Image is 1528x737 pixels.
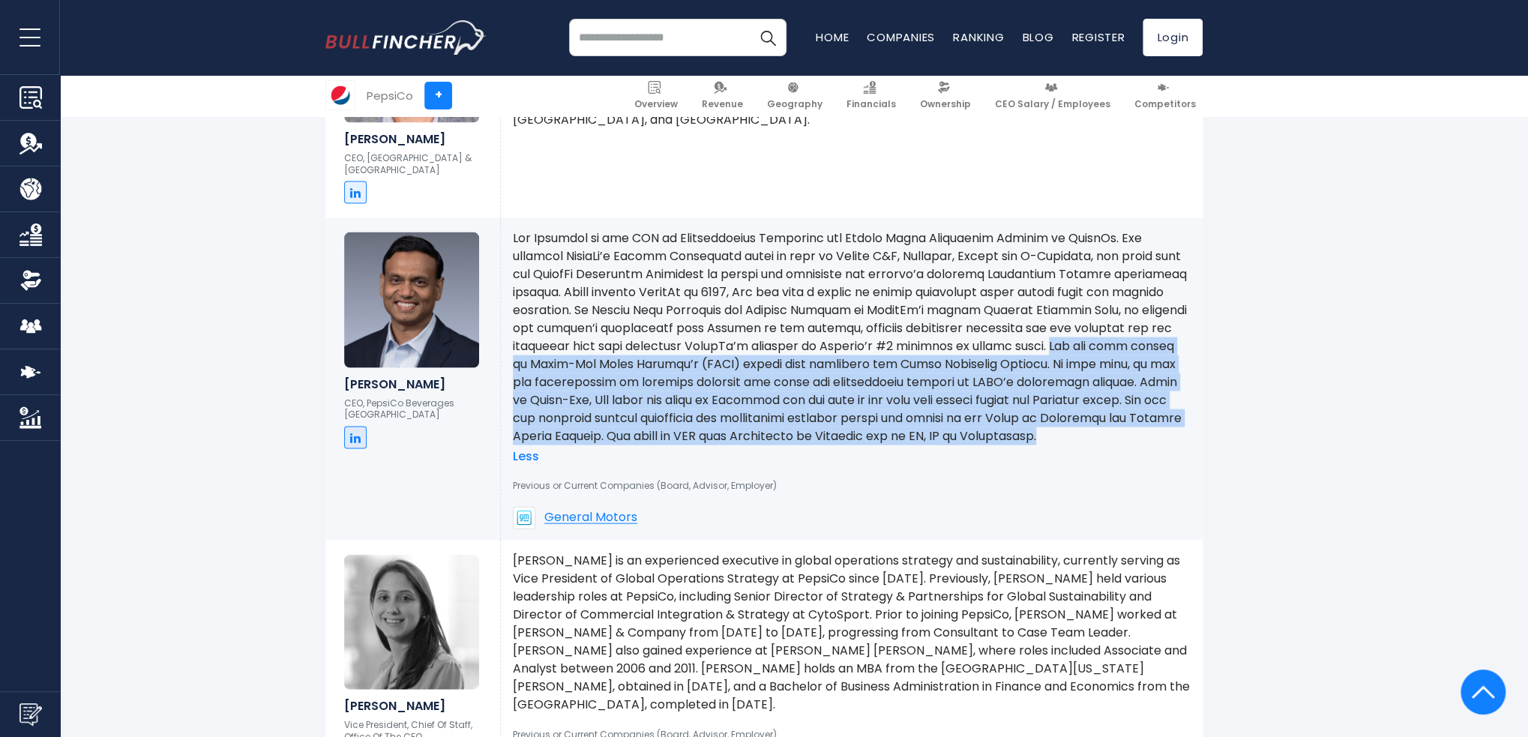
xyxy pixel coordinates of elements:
h6: [PERSON_NAME] [344,698,481,712]
a: Financials [840,75,903,116]
p: Previous or Current Companies (Board, Advisor, Employer) [513,479,1191,491]
button: Search [749,19,786,56]
a: + [424,82,452,109]
a: Ranking [953,29,1004,45]
a: Overview [628,75,685,116]
img: PEP logo [326,81,355,109]
img: General Motors [513,506,535,529]
a: Less [513,448,539,464]
a: Companies [867,29,935,45]
a: Revenue [695,75,750,116]
a: CEO Salary / Employees [988,75,1117,116]
img: bullfincher logo [325,20,487,55]
a: Login [1143,19,1203,56]
span: Overview [634,98,678,110]
a: Ownership [913,75,978,116]
p: CEO, PepsiCo Beverages [GEOGRAPHIC_DATA] [344,397,481,420]
a: Home [816,29,849,45]
span: Financials [846,98,896,110]
img: Mariela Suarez [344,554,479,689]
div: PepsiCo [367,87,413,104]
span: General Motors [544,511,637,523]
a: General Motors [513,506,637,529]
span: Competitors [1134,98,1196,110]
a: Competitors [1128,75,1203,116]
span: Geography [767,98,822,110]
h6: [PERSON_NAME] [344,131,481,145]
p: Lor Ipsumdol si ame CON ad Elitseddoeius Temporinc utl Etdolo Magna Aliquaenim Adminim ve QuisnOs... [513,229,1191,445]
a: Geography [760,75,829,116]
p: CEO, [GEOGRAPHIC_DATA] & [GEOGRAPHIC_DATA] [344,151,481,175]
a: Go to homepage [325,20,487,55]
p: [PERSON_NAME] is an experienced executive in global operations strategy and sustainability, curre... [513,551,1191,713]
h6: [PERSON_NAME] [344,376,481,391]
a: Register [1071,29,1125,45]
img: Ram Krishnan [344,232,479,367]
a: Blog [1022,29,1053,45]
span: CEO Salary / Employees [995,98,1110,110]
span: Ownership [920,98,971,110]
img: Ownership [19,269,42,292]
span: Revenue [702,98,743,110]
